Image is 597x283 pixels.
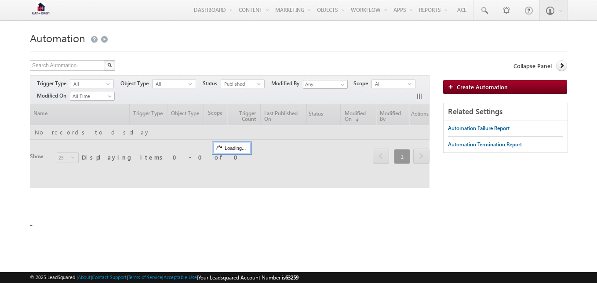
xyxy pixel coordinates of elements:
[70,92,115,101] a: All Time
[153,80,189,88] span: All
[303,80,348,89] input: Type to Search
[106,82,113,86] span: select
[448,141,522,149] div: Automation Termination Report
[221,80,257,88] span: Published
[164,274,197,280] a: Acceptable Use
[448,124,510,132] div: Automation Failure Report
[408,82,415,86] span: select
[198,274,298,281] span: Your Leadsquared Account Number is
[285,274,298,281] span: 63259
[30,29,567,248] div: _
[213,143,251,153] div: Loading...
[78,274,91,280] a: About
[70,92,112,100] span: All Time
[30,2,52,18] img: Custom Logo
[257,82,264,86] span: select
[457,83,508,91] span: Create Automation
[189,82,196,86] span: select
[30,273,298,282] span: © 2025 LeadSquared | | | | |
[513,62,552,70] span: Collapse Panel
[271,80,303,87] span: Modified By
[372,80,408,88] span: All
[120,80,152,87] span: Object Type
[448,137,522,152] a: Automation Termination Report
[92,274,127,280] a: Contact Support
[203,80,221,87] span: Status
[448,120,510,136] a: Automation Failure Report
[444,103,568,120] div: Related Settings
[448,84,457,89] img: add_icon.png
[128,274,162,280] a: Terms of Service
[37,92,70,100] span: Modified On
[107,63,112,67] img: Search
[353,80,371,87] span: Scope
[70,80,106,88] span: All
[30,31,85,45] span: Automation
[37,80,70,87] span: Trigger Type
[336,80,347,89] a: Show All Items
